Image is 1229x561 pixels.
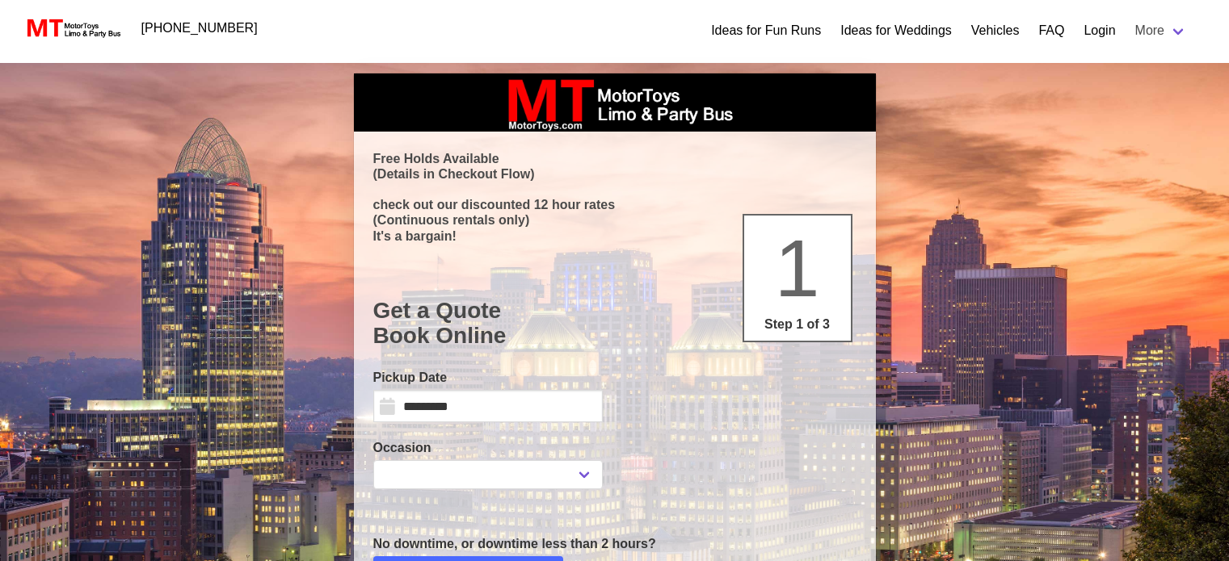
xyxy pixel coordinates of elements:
p: (Continuous rentals only) [373,212,857,228]
img: box_logo_brand.jpeg [494,73,736,132]
a: Login [1084,21,1115,40]
span: 1 [775,223,820,313]
p: check out our discounted 12 hour rates [373,197,857,212]
a: Ideas for Fun Runs [711,21,821,40]
label: Pickup Date [373,368,603,387]
p: (Details in Checkout Flow) [373,166,857,182]
p: It's a bargain! [373,228,857,244]
a: [PHONE_NUMBER] [132,12,267,44]
p: Free Holds Available [373,151,857,166]
label: Occasion [373,438,603,458]
p: Step 1 of 3 [751,315,844,334]
h1: Get a Quote Book Online [373,298,857,349]
a: Vehicles [971,21,1020,40]
img: MotorToys Logo [23,17,122,40]
p: No downtime, or downtime less than 2 hours? [373,534,857,554]
a: FAQ [1038,21,1064,40]
a: More [1126,15,1197,47]
a: Ideas for Weddings [840,21,952,40]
